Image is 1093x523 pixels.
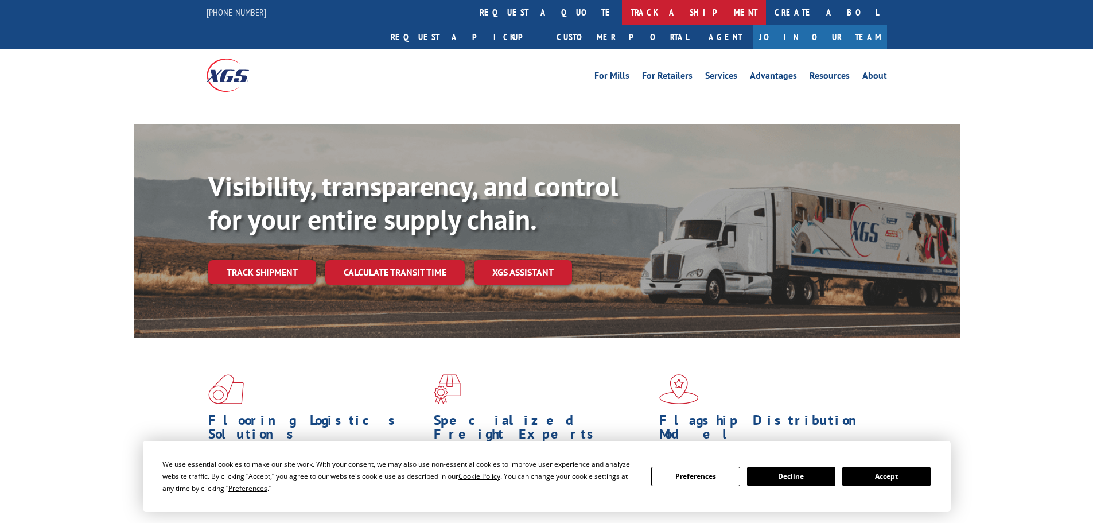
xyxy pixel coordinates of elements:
[162,458,637,494] div: We use essential cookies to make our site work. With your consent, we may also use non-essential ...
[208,413,425,447] h1: Flooring Logistics Solutions
[548,25,697,49] a: Customer Portal
[842,467,931,486] button: Accept
[143,441,951,512] div: Cookie Consent Prompt
[208,374,244,404] img: xgs-icon-total-supply-chain-intelligence-red
[458,471,500,481] span: Cookie Policy
[753,25,887,49] a: Join Our Team
[325,260,465,285] a: Calculate transit time
[659,413,876,447] h1: Flagship Distribution Model
[208,168,618,237] b: Visibility, transparency, and control for your entire supply chain.
[208,260,316,284] a: Track shipment
[810,71,850,84] a: Resources
[434,374,461,404] img: xgs-icon-focused-on-flooring-red
[434,413,651,447] h1: Specialized Freight Experts
[594,71,629,84] a: For Mills
[228,483,267,493] span: Preferences
[862,71,887,84] a: About
[747,467,835,486] button: Decline
[651,467,740,486] button: Preferences
[474,260,572,285] a: XGS ASSISTANT
[382,25,548,49] a: Request a pickup
[207,6,266,18] a: [PHONE_NUMBER]
[750,71,797,84] a: Advantages
[642,71,693,84] a: For Retailers
[705,71,737,84] a: Services
[697,25,753,49] a: Agent
[659,374,699,404] img: xgs-icon-flagship-distribution-model-red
